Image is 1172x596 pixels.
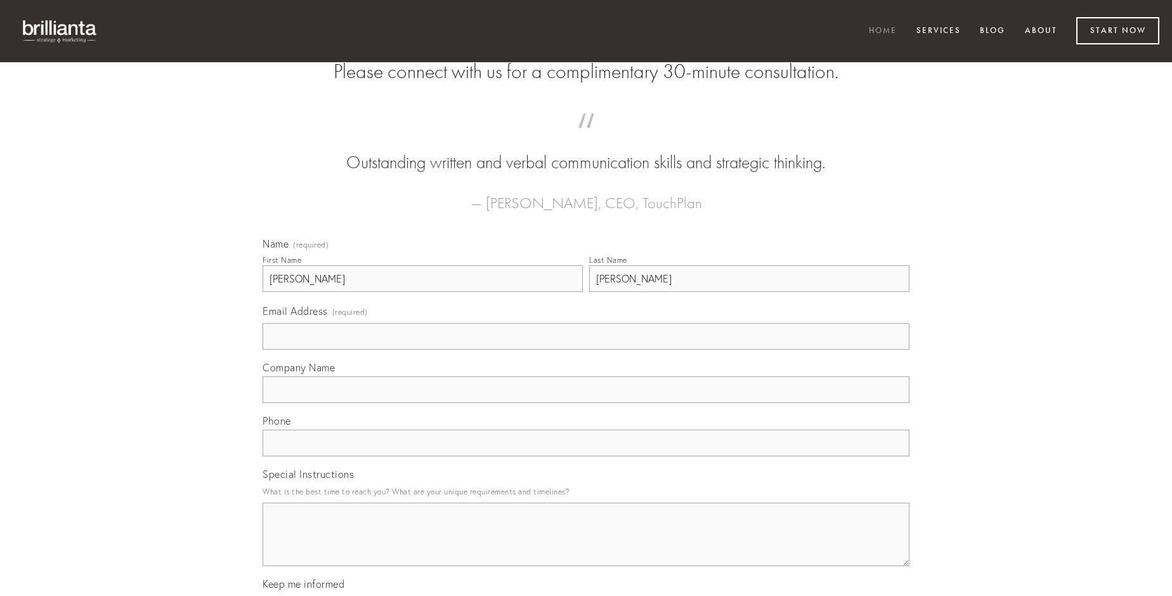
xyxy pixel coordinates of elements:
[293,241,329,249] span: (required)
[332,303,368,321] span: (required)
[283,126,889,175] blockquote: Outstanding written and verbal communication skills and strategic thinking.
[283,126,889,150] span: “
[263,305,328,317] span: Email Address
[263,255,301,265] div: First Name
[263,237,289,250] span: Name
[263,468,354,480] span: Special Instructions
[1017,21,1065,42] a: About
[1076,17,1159,44] a: Start Now
[861,21,905,42] a: Home
[972,21,1013,42] a: Blog
[283,175,889,216] figcaption: — [PERSON_NAME], CEO, TouchPlan
[908,21,969,42] a: Services
[13,13,108,50] img: brillianta - research, strategy, marketing
[263,414,291,427] span: Phone
[589,255,627,265] div: Last Name
[263,60,909,84] h2: Please connect with us for a complimentary 30-minute consultation.
[263,361,335,374] span: Company Name
[263,578,344,590] span: Keep me informed
[263,483,909,500] p: What is the best time to reach you? What are your unique requirements and timelines?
